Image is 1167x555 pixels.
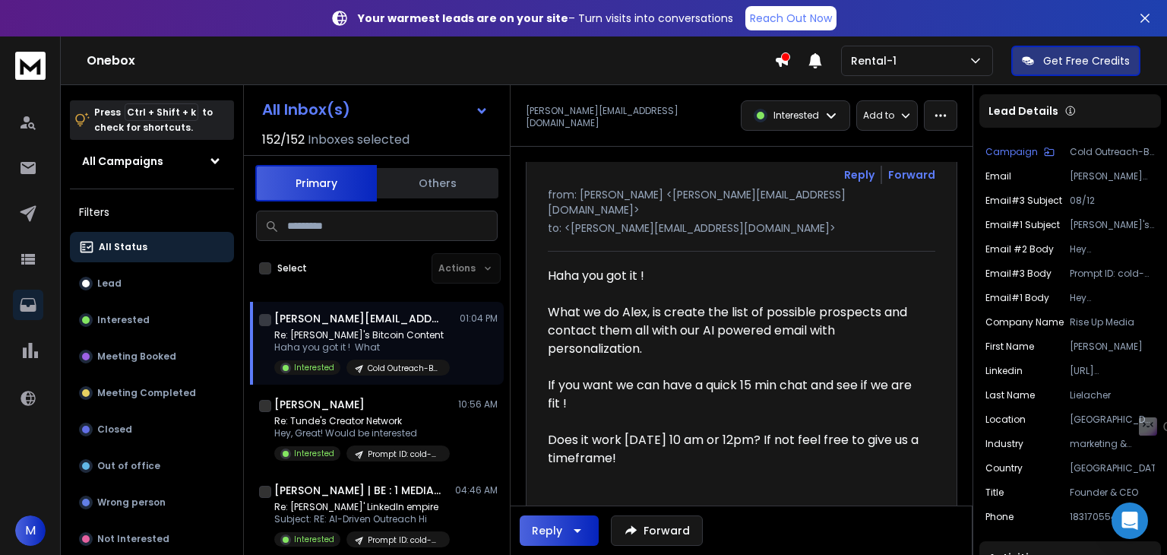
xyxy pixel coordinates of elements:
[1070,292,1155,304] p: Hey [PERSON_NAME],<br><br>Your content marketing work for Bitcoin and Web3 companies caught my ey...
[70,341,234,372] button: Meeting Booked
[262,131,305,149] span: 152 / 152
[985,487,1004,499] p: title
[274,415,450,427] p: Re: Tunde's Creator Network
[985,170,1011,182] p: Email
[70,378,234,408] button: Meeting Completed
[274,501,450,513] p: Re: [PERSON_NAME]' LinkedIn empire
[368,449,441,460] p: Prompt ID: cold-ai-reply-b5 (cold outreach) (11/08)
[1070,170,1155,182] p: [PERSON_NAME][EMAIL_ADDRESS][DOMAIN_NAME]
[97,314,150,326] p: Interested
[15,52,46,80] img: logo
[851,53,903,68] p: Rental-1
[82,154,163,169] h1: All Campaigns
[1043,53,1130,68] p: Get Free Credits
[97,496,166,509] p: Wrong person
[274,483,441,498] h1: [PERSON_NAME] | BE : 1 MEDIA ™
[1070,389,1155,401] p: Lielacher
[308,131,410,149] h3: Inboxes selected
[70,305,234,335] button: Interested
[1070,316,1155,328] p: Rise Up Media
[358,11,568,26] strong: Your warmest leads are on your site
[70,201,234,223] h3: Filters
[985,389,1035,401] p: Last Name
[548,504,900,540] a: [PERSON_NAME][EMAIL_ADDRESS][DOMAIN_NAME]
[548,376,923,413] div: If you want we can have a quick 15 min chat and see if we are fit !
[1070,243,1155,255] p: Hey [PERSON_NAME],<br><br>Just following up 🙂<br><br>Most companies burn their domains with bad c...
[99,241,147,253] p: All Status
[548,303,923,358] div: What we do Alex, is create the list of possible prospects and contact them all with our AI powere...
[455,484,498,496] p: 04:46 AM
[985,292,1049,304] p: Email#1 Body
[1070,219,1155,231] p: [PERSON_NAME]'s Bitcoin Content
[985,219,1060,231] p: Email#1 Subject
[985,365,1023,377] p: linkedin
[750,11,832,26] p: Reach Out Now
[526,105,732,129] p: [PERSON_NAME][EMAIL_ADDRESS][DOMAIN_NAME]
[358,11,733,26] p: – Turn visits into conversations
[520,515,599,546] button: Reply
[1070,511,1155,523] p: 18317055448
[294,362,334,373] p: Interested
[97,533,169,545] p: Not Interested
[844,167,874,182] button: Reply
[985,438,1023,450] p: Industry
[274,311,441,326] h1: [PERSON_NAME][EMAIL_ADDRESS][DOMAIN_NAME]
[274,329,450,341] p: Re: [PERSON_NAME]'s Bitcoin Content
[262,102,350,117] h1: All Inbox(s)
[125,103,198,121] span: Ctrl + Shift + k
[985,316,1064,328] p: Company Name
[274,397,365,412] h1: [PERSON_NAME]
[548,504,923,541] div: [DATE][DATE] 11:52 AM < > wrote:
[985,462,1023,474] p: Country
[274,341,450,354] p: Haha you got it ! What
[548,267,923,285] div: Haha you got it !
[1011,46,1140,76] button: Get Free Credits
[255,165,377,201] button: Primary
[548,431,923,468] div: Does it work [DATE] 10 am or 12pm? If not feel free to give us a timeframe!
[97,423,132,436] p: Closed
[1112,503,1148,539] div: Open Intercom Messenger
[97,350,176,363] p: Meeting Booked
[274,513,450,525] p: Subject: RE: AI-Driven Outreach Hi
[460,312,498,325] p: 01:04 PM
[15,515,46,546] button: M
[1070,195,1155,207] p: 08/12
[1070,268,1155,280] p: Prompt ID: cold-ai-reply-b7 (cold outreach)
[985,146,1055,158] button: Campaign
[745,6,837,30] a: Reach Out Now
[277,262,307,274] label: Select
[274,427,450,439] p: Hey, Great! Would be interested
[773,109,819,122] p: Interested
[532,523,562,538] div: Reply
[70,524,234,554] button: Not Interested
[548,220,935,236] p: to: <[PERSON_NAME][EMAIL_ADDRESS][DOMAIN_NAME]>
[70,146,234,176] button: All Campaigns
[985,268,1052,280] p: Email#3 Body
[1070,438,1155,450] p: marketing & advertising
[368,534,441,546] p: Prompt ID: cold-ai-reply-b7 (cold outreach) (11/08)
[1070,414,1155,426] p: [GEOGRAPHIC_DATA], [GEOGRAPHIC_DATA]
[70,451,234,481] button: Out of office
[985,146,1038,158] p: Campaign
[985,414,1026,426] p: Location
[94,105,213,135] p: Press to check for shortcuts.
[294,534,334,545] p: Interested
[70,232,234,262] button: All Status
[1070,365,1155,377] p: [URL][DOMAIN_NAME]
[250,94,501,125] button: All Inbox(s)
[611,515,703,546] button: Forward
[985,511,1014,523] p: Phone
[1070,487,1155,499] p: Founder & CEO
[985,341,1034,353] p: First Name
[368,363,441,374] p: Cold Outreach-B7 (12/08)
[1070,341,1155,353] p: [PERSON_NAME]
[1070,462,1155,474] p: [GEOGRAPHIC_DATA]
[70,268,234,299] button: Lead
[1070,146,1155,158] p: Cold Outreach-B7 (12/08)
[985,243,1054,255] p: Email #2 Body
[985,195,1062,207] p: Email#3 Subject
[87,52,774,70] h1: Onebox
